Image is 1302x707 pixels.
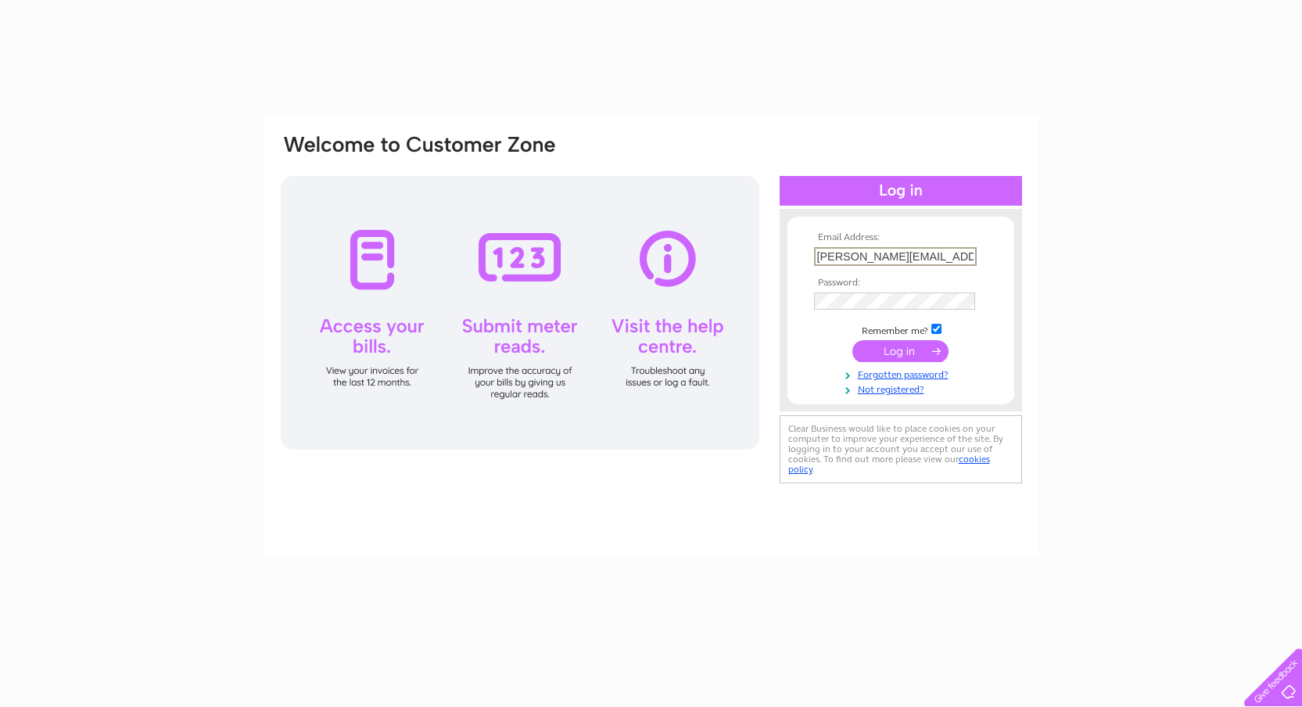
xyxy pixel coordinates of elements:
th: Email Address: [810,232,992,243]
th: Password: [810,278,992,289]
input: Submit [852,340,949,362]
td: Remember me? [810,321,992,337]
a: Forgotten password? [814,366,992,381]
a: Not registered? [814,381,992,396]
a: cookies policy [788,454,990,475]
div: Clear Business would like to place cookies on your computer to improve your experience of the sit... [780,415,1022,483]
